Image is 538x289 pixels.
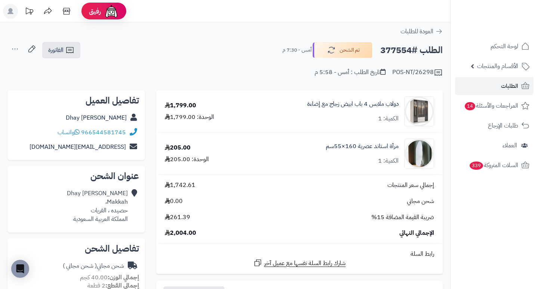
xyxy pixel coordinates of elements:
h2: تفاصيل الشحن [13,244,139,253]
button: تم الشحن [313,42,372,58]
a: العودة للطلبات [401,27,443,36]
img: 1742133300-110103010020.1-90x90.jpg [405,96,434,126]
div: تاريخ الطلب : أمس - 5:58 م [315,68,386,77]
a: دولاب ملابس 4 باب ابيض زجاج مع إضاءة [307,100,399,108]
span: شارك رابط السلة نفسها مع عميل آخر [264,259,346,268]
div: Open Intercom Messenger [11,260,29,278]
span: طلبات الإرجاع [488,120,518,131]
div: الوحدة: 205.00 [165,155,209,164]
small: 40.00 كجم [80,273,139,282]
a: الطلبات [455,77,534,95]
div: شحن مجاني [63,262,124,270]
span: المراجعات والأسئلة [464,101,518,111]
span: إجمالي سعر المنتجات [387,181,434,190]
span: ضريبة القيمة المضافة 15% [371,213,434,222]
span: 14 [465,102,476,111]
h2: الطلب #377554 [380,43,443,58]
a: مرآة استاند عصرية 160×55سم [326,142,399,151]
img: ai-face.png [104,4,119,19]
span: السلات المتروكة [469,160,518,170]
span: 261.39 [165,213,190,222]
a: الفاتورة [42,42,80,58]
div: رابط السلة [159,250,440,258]
span: لوحة التحكم [491,41,518,52]
div: POS-NT/26298 [392,68,443,77]
small: أمس - 7:30 م [282,46,312,54]
a: لوحة التحكم [455,37,534,55]
div: الوحدة: 1,799.00 [165,113,214,122]
img: 1753172168-1-90x90.jpg [405,139,434,169]
h2: عنوان الشحن [13,172,139,181]
span: الإجمالي النهائي [399,229,434,237]
span: شحن مجاني [407,197,434,206]
h2: تفاصيل العميل [13,96,139,105]
a: شارك رابط السلة نفسها مع عميل آخر [253,258,346,268]
span: الطلبات [501,81,518,91]
strong: إجمالي الوزن: [108,273,139,282]
span: الفاتورة [48,46,64,55]
a: واتساب [58,128,80,137]
span: 1,742.61 [165,181,195,190]
img: logo-2.png [487,16,531,32]
a: [EMAIL_ADDRESS][DOMAIN_NAME] [30,142,126,151]
span: 2,004.00 [165,229,196,237]
div: الكمية: 1 [378,157,399,165]
a: العملاء [455,136,534,154]
a: Dhay [PERSON_NAME] [66,113,127,122]
div: الكمية: 1 [378,114,399,123]
div: 1,799.00 [165,101,196,110]
span: العملاء [503,140,517,151]
div: Dhay [PERSON_NAME] Makkah، حصيده ، القريات المملكة العربية السعودية [67,189,128,223]
span: الأقسام والمنتجات [477,61,518,71]
a: طلبات الإرجاع [455,117,534,135]
div: 205.00 [165,144,191,152]
a: السلات المتروكة339 [455,156,534,174]
a: تحديثات المنصة [20,4,38,21]
span: 339 [469,162,483,170]
span: ( شحن مجاني ) [63,261,97,270]
span: العودة للطلبات [401,27,433,36]
span: 0.00 [165,197,183,206]
a: 966544581745 [81,128,126,137]
span: رفيق [89,7,101,16]
a: المراجعات والأسئلة14 [455,97,534,115]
